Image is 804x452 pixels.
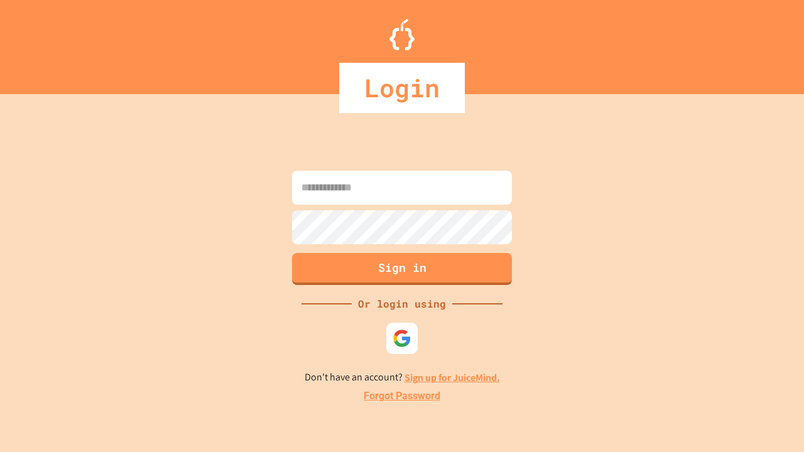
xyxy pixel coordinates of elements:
[305,370,500,385] p: Don't have an account?
[389,19,415,50] img: Logo.svg
[352,296,452,311] div: Or login using
[292,253,512,285] button: Sign in
[393,329,411,348] img: google-icon.svg
[364,389,440,404] a: Forgot Password
[339,63,465,113] div: Login
[405,371,500,384] a: Sign up for JuiceMind.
